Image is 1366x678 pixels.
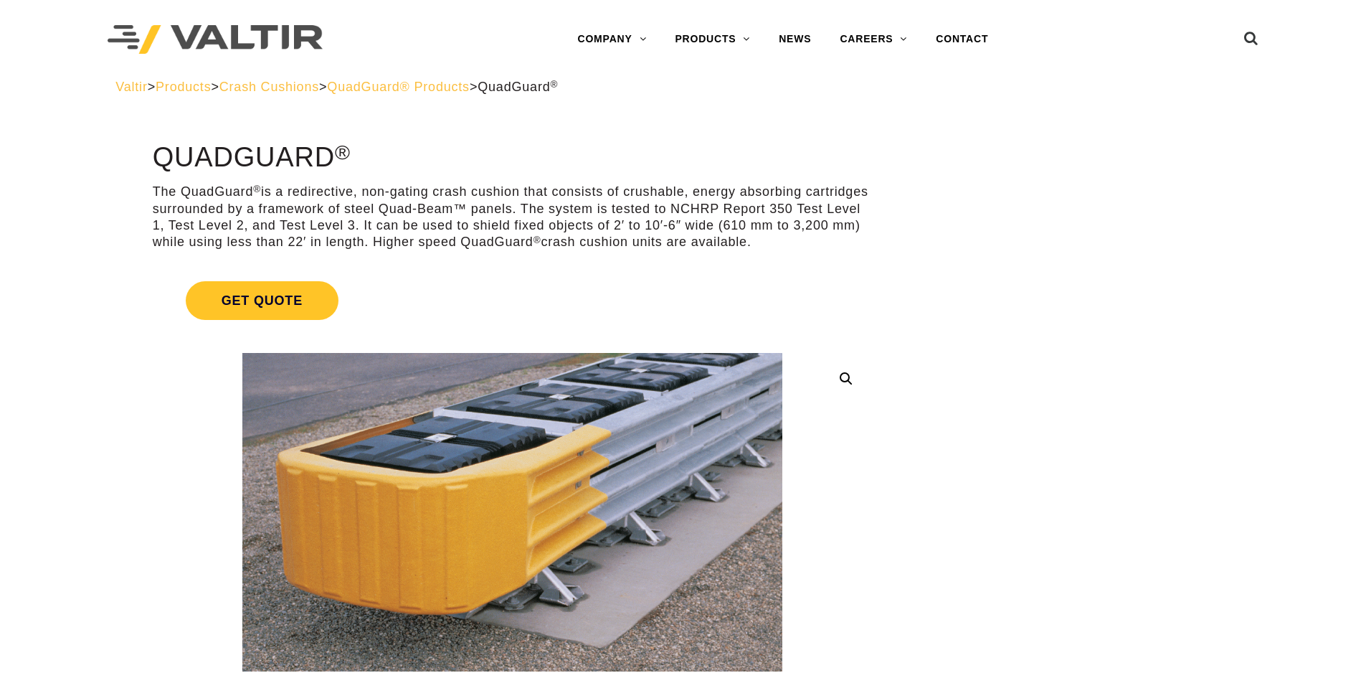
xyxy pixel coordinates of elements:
[219,80,319,94] a: Crash Cushions
[833,366,859,392] a: 🔍
[115,80,147,94] a: Valtir
[660,25,764,54] a: PRODUCTS
[253,184,261,194] sup: ®
[153,143,872,173] h1: QuadGuard
[335,141,351,164] sup: ®
[551,79,559,90] sup: ®
[108,25,323,55] img: Valtir
[533,235,541,245] sup: ®
[186,281,338,320] span: Get Quote
[327,80,470,94] a: QuadGuard® Products
[563,25,660,54] a: COMPANY
[156,80,211,94] a: Products
[921,25,1002,54] a: CONTACT
[764,25,825,54] a: NEWS
[153,184,872,251] p: The QuadGuard is a redirective, non-gating crash cushion that consists of crushable, energy absor...
[115,79,1251,95] div: > > > >
[825,25,921,54] a: CAREERS
[153,264,872,337] a: Get Quote
[478,80,558,94] span: QuadGuard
